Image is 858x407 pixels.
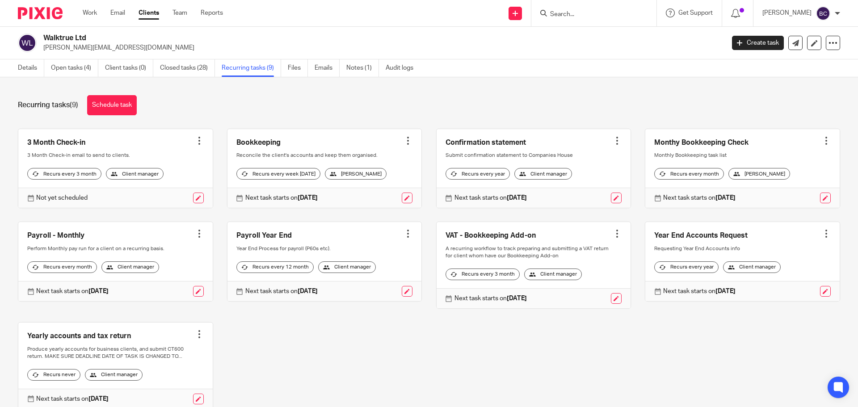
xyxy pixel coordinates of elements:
[346,59,379,77] a: Notes (1)
[446,168,510,180] div: Recurs every year
[18,7,63,19] img: Pixie
[36,287,109,296] p: Next task starts on
[18,34,37,52] img: svg%3E
[36,193,88,202] p: Not yet scheduled
[88,288,109,294] strong: [DATE]
[83,8,97,17] a: Work
[27,168,101,180] div: Recurs every 3 month
[36,394,109,403] p: Next task starts on
[514,168,572,180] div: Client manager
[43,34,584,43] h2: Walktrue Ltd
[524,269,582,280] div: Client manager
[27,261,97,273] div: Recurs every month
[732,36,784,50] a: Create task
[298,288,318,294] strong: [DATE]
[51,59,98,77] a: Open tasks (4)
[172,8,187,17] a: Team
[101,261,159,273] div: Client manager
[762,8,812,17] p: [PERSON_NAME]
[139,8,159,17] a: Clients
[454,193,527,202] p: Next task starts on
[27,369,80,381] div: Recurs never
[288,59,308,77] a: Files
[549,11,630,19] input: Search
[298,195,318,201] strong: [DATE]
[105,59,153,77] a: Client tasks (0)
[85,369,143,381] div: Client manager
[43,43,719,52] p: [PERSON_NAME][EMAIL_ADDRESS][DOMAIN_NAME]
[236,168,320,180] div: Recurs every week [DATE]
[715,288,736,294] strong: [DATE]
[18,101,78,110] h1: Recurring tasks
[816,6,830,21] img: svg%3E
[222,59,281,77] a: Recurring tasks (9)
[160,59,215,77] a: Closed tasks (28)
[201,8,223,17] a: Reports
[325,168,387,180] div: [PERSON_NAME]
[245,287,318,296] p: Next task starts on
[110,8,125,17] a: Email
[654,261,719,273] div: Recurs every year
[507,195,527,201] strong: [DATE]
[715,195,736,201] strong: [DATE]
[88,396,109,402] strong: [DATE]
[315,59,340,77] a: Emails
[654,168,724,180] div: Recurs every month
[245,193,318,202] p: Next task starts on
[87,95,137,115] a: Schedule task
[454,294,527,303] p: Next task starts on
[728,168,790,180] div: [PERSON_NAME]
[106,168,164,180] div: Client manager
[663,193,736,202] p: Next task starts on
[70,101,78,109] span: (9)
[723,261,781,273] div: Client manager
[236,261,314,273] div: Recurs every 12 month
[678,10,713,16] span: Get Support
[446,269,520,280] div: Recurs every 3 month
[18,59,44,77] a: Details
[663,287,736,296] p: Next task starts on
[507,295,527,302] strong: [DATE]
[318,261,376,273] div: Client manager
[386,59,420,77] a: Audit logs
